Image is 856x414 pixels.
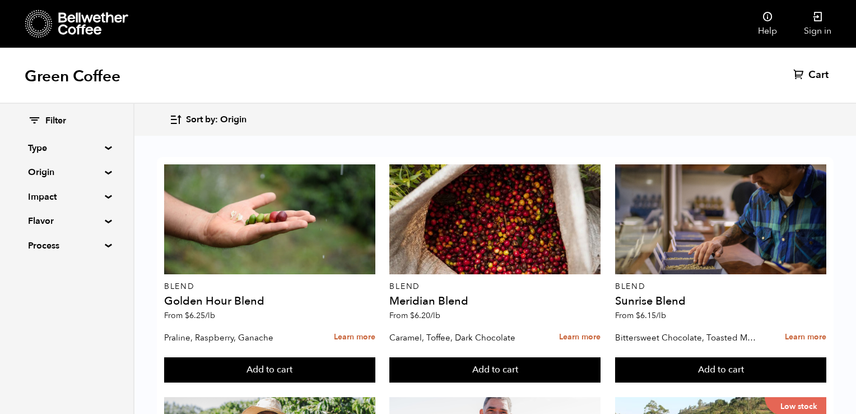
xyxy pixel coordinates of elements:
[28,239,105,252] summary: Process
[615,357,826,383] button: Add to cart
[410,310,440,321] bdi: 6.20
[185,310,215,321] bdi: 6.25
[164,283,375,291] p: Blend
[186,114,246,126] span: Sort by: Origin
[389,310,440,321] span: From
[615,296,826,307] h4: Sunrise Blend
[636,310,666,321] bdi: 6.15
[164,310,215,321] span: From
[785,325,826,349] a: Learn more
[656,310,666,321] span: /lb
[28,165,105,179] summary: Origin
[164,329,308,346] p: Praline, Raspberry, Ganache
[389,283,601,291] p: Blend
[559,325,601,349] a: Learn more
[389,296,601,307] h4: Meridian Blend
[410,310,415,321] span: $
[28,190,105,204] summary: Impact
[185,310,189,321] span: $
[169,107,246,133] button: Sort by: Origin
[28,141,105,155] summary: Type
[808,68,829,82] span: Cart
[45,115,66,127] span: Filter
[615,329,759,346] p: Bittersweet Chocolate, Toasted Marshmallow, Candied Orange, Praline
[430,310,440,321] span: /lb
[334,325,375,349] a: Learn more
[793,68,831,82] a: Cart
[25,66,120,86] h1: Green Coffee
[164,296,375,307] h4: Golden Hour Blend
[205,310,215,321] span: /lb
[636,310,640,321] span: $
[389,357,601,383] button: Add to cart
[389,329,533,346] p: Caramel, Toffee, Dark Chocolate
[164,357,375,383] button: Add to cart
[615,310,666,321] span: From
[28,214,105,228] summary: Flavor
[615,283,826,291] p: Blend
